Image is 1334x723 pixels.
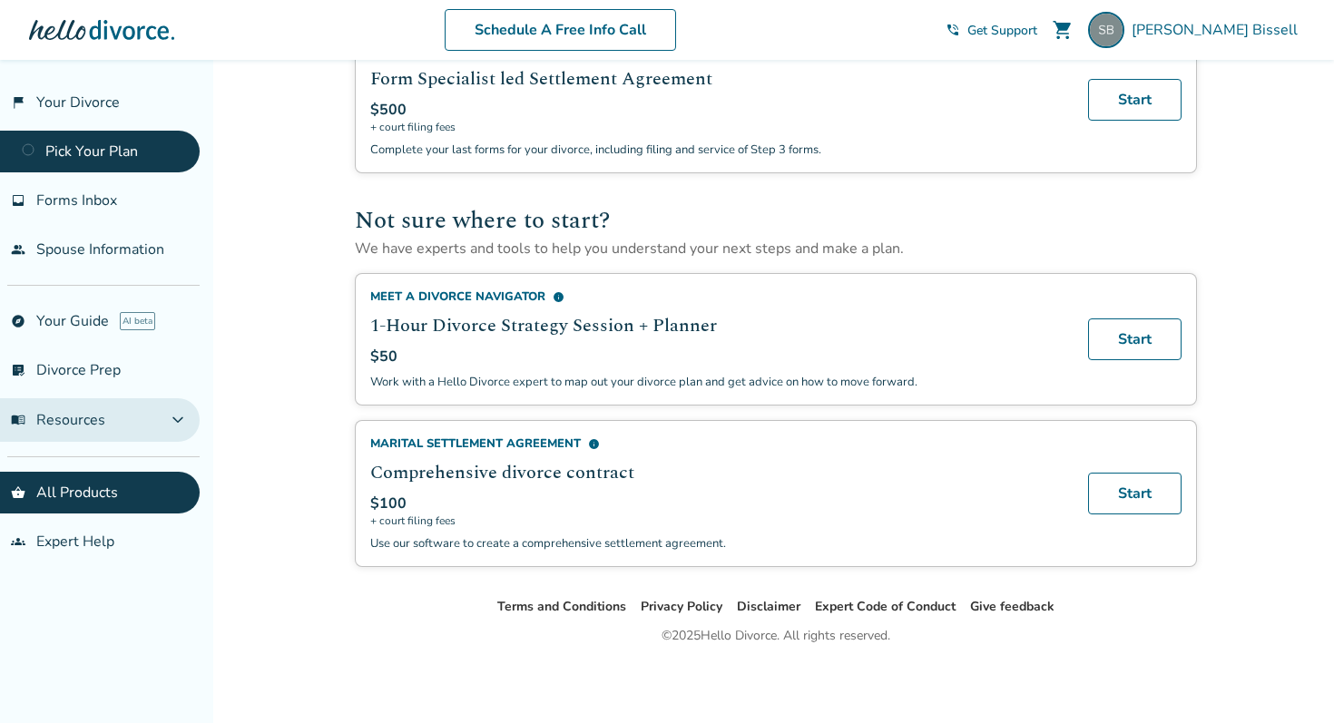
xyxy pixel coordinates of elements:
p: We have experts and tools to help you understand your next steps and make a plan. [355,239,1197,259]
a: Expert Code of Conduct [815,598,956,615]
div: Marital Settlement Agreement [370,435,1066,452]
span: shopping_basket [11,485,25,500]
span: + court filing fees [370,120,1066,134]
span: $100 [370,493,407,513]
span: AI beta [120,312,155,330]
h2: 1-Hour Divorce Strategy Session + Planner [370,312,1066,339]
h2: Not sure where to start? [355,202,1197,239]
span: shopping_cart [1052,19,1074,41]
span: groups [11,534,25,549]
span: people [11,242,25,257]
a: phone_in_talkGet Support [946,22,1037,39]
span: Resources [11,410,105,430]
div: Meet a Divorce Navigator [370,288,1066,305]
h2: Form Specialist led Settlement Agreement [370,65,1066,93]
span: menu_book [11,413,25,427]
h2: Comprehensive divorce contract [370,459,1066,486]
li: Disclaimer [737,596,800,618]
a: Start [1088,473,1182,514]
a: Start [1088,79,1182,121]
p: Work with a Hello Divorce expert to map out your divorce plan and get advice on how to move forward. [370,374,1066,390]
span: list_alt_check [11,363,25,377]
span: expand_more [167,409,189,431]
span: explore [11,314,25,328]
p: Complete your last forms for your divorce, including filing and service of Step 3 forms. [370,142,1066,158]
p: Use our software to create a comprehensive settlement agreement. [370,535,1066,552]
span: $50 [370,347,397,366]
span: [PERSON_NAME] Bissell [1132,20,1305,40]
span: inbox [11,193,25,208]
span: Forms Inbox [36,191,117,210]
span: flag_2 [11,95,25,110]
a: Privacy Policy [641,598,722,615]
span: info [553,291,564,303]
img: sbissell@gmail.com [1088,12,1124,48]
a: Start [1088,318,1182,360]
span: phone_in_talk [946,23,960,37]
span: + court filing fees [370,513,1066,528]
a: Terms and Conditions [497,598,626,615]
a: Schedule A Free Info Call [445,9,676,51]
span: Get Support [967,22,1037,39]
li: Give feedback [970,596,1054,618]
div: © 2025 Hello Divorce. All rights reserved. [662,625,890,647]
iframe: Chat Widget [1243,636,1334,723]
span: info [588,438,600,450]
span: $500 [370,100,407,120]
